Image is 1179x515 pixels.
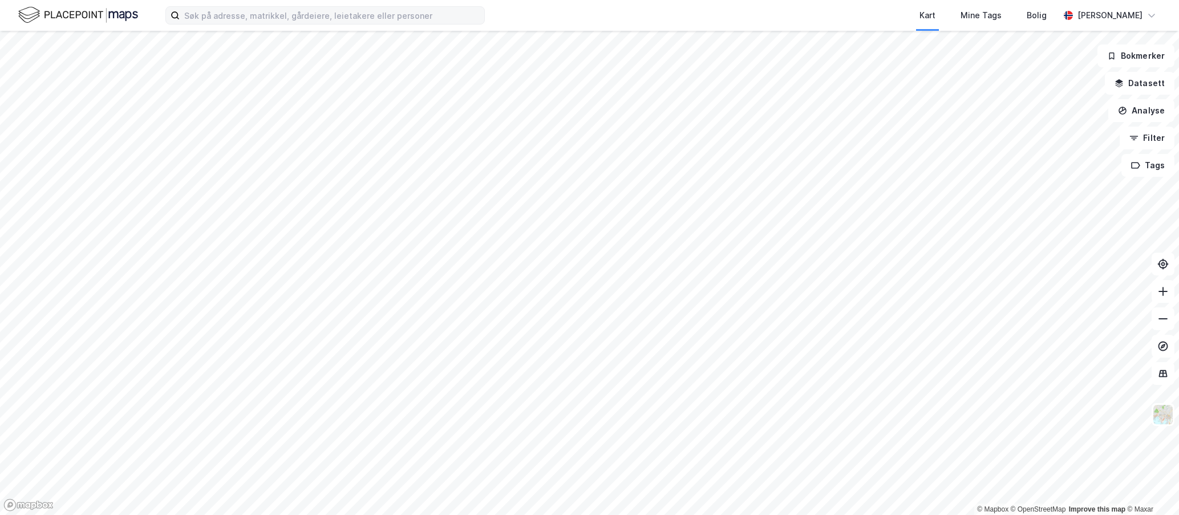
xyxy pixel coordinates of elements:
[1121,154,1174,177] button: Tags
[1120,127,1174,149] button: Filter
[180,7,484,24] input: Søk på adresse, matrikkel, gårdeiere, leietakere eller personer
[18,5,138,25] img: logo.f888ab2527a4732fd821a326f86c7f29.svg
[1122,460,1179,515] iframe: Chat Widget
[1152,404,1174,425] img: Z
[961,9,1002,22] div: Mine Tags
[1077,9,1142,22] div: [PERSON_NAME]
[3,498,54,512] a: Mapbox homepage
[1105,72,1174,95] button: Datasett
[1108,99,1174,122] button: Analyse
[977,505,1008,513] a: Mapbox
[919,9,935,22] div: Kart
[1027,9,1047,22] div: Bolig
[1011,505,1066,513] a: OpenStreetMap
[1122,460,1179,515] div: Kontrollprogram for chat
[1097,44,1174,67] button: Bokmerker
[1069,505,1125,513] a: Improve this map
